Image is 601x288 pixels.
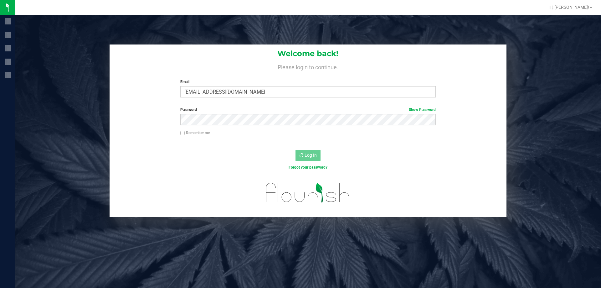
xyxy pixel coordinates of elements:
[305,153,317,158] span: Log In
[289,165,327,170] a: Forgot your password?
[258,177,357,209] img: flourish_logo.svg
[409,107,436,112] a: Show Password
[548,5,589,10] span: Hi, [PERSON_NAME]!
[295,150,321,161] button: Log In
[180,130,210,136] label: Remember me
[180,107,197,112] span: Password
[180,79,435,85] label: Email
[180,131,185,135] input: Remember me
[110,50,506,58] h1: Welcome back!
[110,63,506,70] h4: Please login to continue.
